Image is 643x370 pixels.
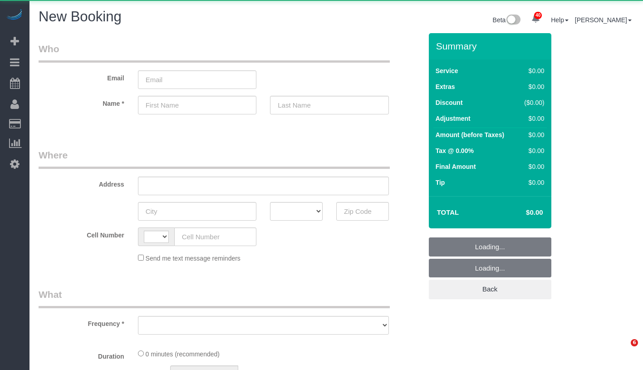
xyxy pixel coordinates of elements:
label: Address [32,177,131,189]
label: Frequency * [32,316,131,328]
label: Discount [436,98,463,107]
div: $0.00 [520,178,545,187]
label: Extras [436,82,455,91]
div: $0.00 [520,146,545,155]
a: Beta [493,16,521,24]
strong: Total [437,208,459,216]
label: Email [32,70,131,83]
div: $0.00 [520,130,545,139]
img: Automaid Logo [5,9,24,22]
input: Last Name [270,96,389,114]
div: $0.00 [520,66,545,75]
a: Back [429,280,551,299]
input: Cell Number [174,227,257,246]
label: Duration [32,349,131,361]
label: Cell Number [32,227,131,240]
a: 40 [527,9,545,29]
input: Email [138,70,257,89]
span: 6 [631,339,638,346]
input: Zip Code [336,202,389,221]
span: Send me text message reminders [146,255,241,262]
label: Tip [436,178,445,187]
legend: What [39,288,390,308]
input: City [138,202,257,221]
label: Tax @ 0.00% [436,146,474,155]
a: [PERSON_NAME] [575,16,632,24]
span: 0 minutes (recommended) [146,350,220,358]
label: Service [436,66,458,75]
img: New interface [506,15,520,26]
label: Amount (before Taxes) [436,130,504,139]
div: $0.00 [520,114,545,123]
h4: $0.00 [499,209,543,217]
label: Name * [32,96,131,108]
h3: Summary [436,41,547,51]
span: New Booking [39,9,122,25]
iframe: Intercom live chat [612,339,634,361]
label: Final Amount [436,162,476,171]
legend: Where [39,148,390,169]
a: Help [551,16,569,24]
div: ($0.00) [520,98,545,107]
legend: Who [39,42,390,63]
div: $0.00 [520,162,545,171]
input: First Name [138,96,257,114]
label: Adjustment [436,114,471,123]
span: 40 [534,12,542,19]
div: $0.00 [520,82,545,91]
